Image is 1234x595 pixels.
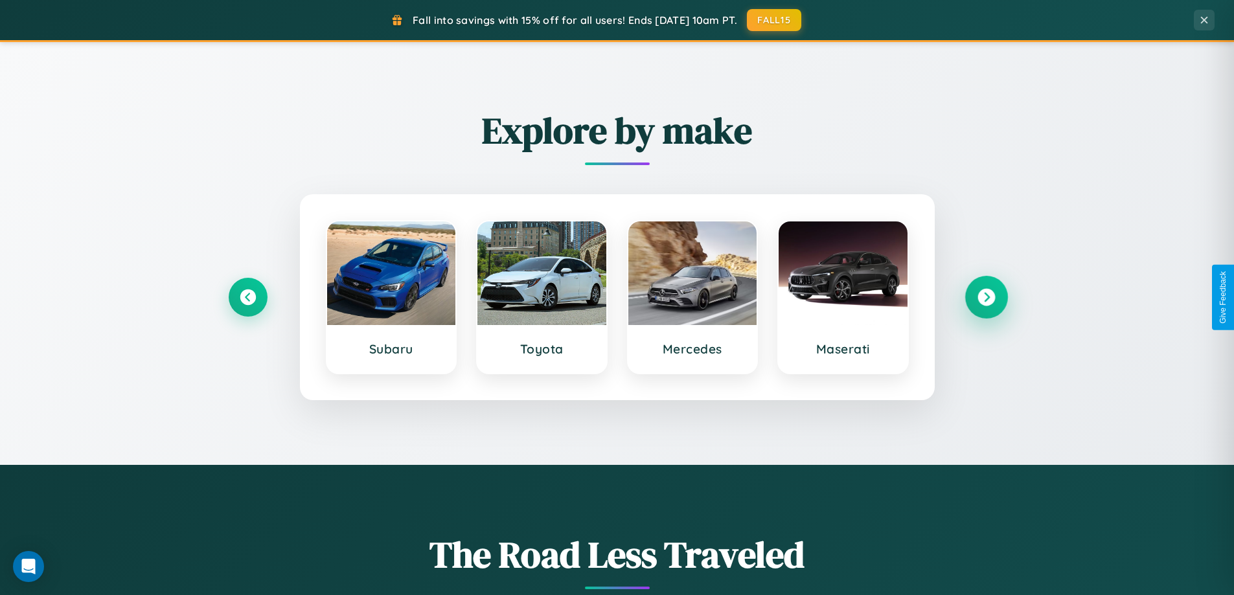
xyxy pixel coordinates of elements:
[641,341,744,357] h3: Mercedes
[747,9,801,31] button: FALL15
[1218,271,1228,324] div: Give Feedback
[413,14,737,27] span: Fall into savings with 15% off for all users! Ends [DATE] 10am PT.
[13,551,44,582] div: Open Intercom Messenger
[792,341,895,357] h3: Maserati
[229,106,1006,155] h2: Explore by make
[229,530,1006,579] h1: The Road Less Traveled
[340,341,443,357] h3: Subaru
[490,341,593,357] h3: Toyota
